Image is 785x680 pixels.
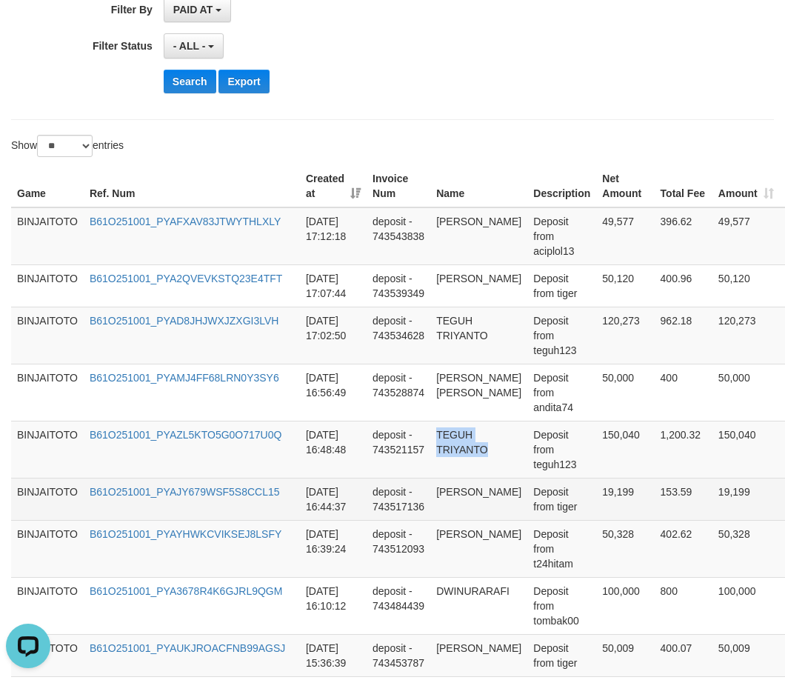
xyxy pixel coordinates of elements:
[11,478,84,520] td: BINJAITOTO
[527,307,596,364] td: Deposit from teguh123
[367,364,430,421] td: deposit - 743528874
[367,520,430,577] td: deposit - 743512093
[300,165,367,207] th: Created at: activate to sort column ascending
[527,478,596,520] td: Deposit from tiger
[90,273,282,284] a: B61O251001_PYA2QVEVKSTQ23E4TFT
[90,486,280,498] a: B61O251001_PYAJY679WSF5S8CCL15
[527,165,596,207] th: Description
[11,421,84,478] td: BINJAITOTO
[367,478,430,520] td: deposit - 743517136
[527,520,596,577] td: Deposit from t24hitam
[300,207,367,265] td: [DATE] 17:12:18
[655,207,712,265] td: 396.62
[218,70,269,93] button: Export
[596,478,654,520] td: 19,199
[300,421,367,478] td: [DATE] 16:48:48
[367,421,430,478] td: deposit - 743521157
[367,207,430,265] td: deposit - 743543838
[655,520,712,577] td: 402.62
[712,520,780,577] td: 50,328
[367,577,430,634] td: deposit - 743484439
[596,364,654,421] td: 50,000
[655,364,712,421] td: 400
[527,577,596,634] td: Deposit from tombak00
[37,135,93,157] select: Showentries
[430,264,527,307] td: [PERSON_NAME]
[11,307,84,364] td: BINJAITOTO
[596,264,654,307] td: 50,120
[367,634,430,676] td: deposit - 743453787
[430,478,527,520] td: [PERSON_NAME]
[596,421,654,478] td: 150,040
[430,307,527,364] td: TEGUH TRIYANTO
[90,315,279,327] a: B61O251001_PYAD8JHJWXJZXGI3LVH
[11,520,84,577] td: BINJAITOTO
[430,165,527,207] th: Name
[164,70,216,93] button: Search
[527,364,596,421] td: Deposit from andita74
[596,520,654,577] td: 50,328
[11,207,84,265] td: BINJAITOTO
[527,421,596,478] td: Deposit from teguh123
[90,429,281,441] a: B61O251001_PYAZL5KTO5G0O717U0Q
[527,207,596,265] td: Deposit from aciplol13
[173,4,213,16] span: PAID AT
[712,478,780,520] td: 19,199
[300,264,367,307] td: [DATE] 17:07:44
[596,207,654,265] td: 49,577
[712,264,780,307] td: 50,120
[712,165,780,207] th: Amount: activate to sort column ascending
[90,642,285,654] a: B61O251001_PYAUKJROACFNB99AGSJ
[11,577,84,634] td: BINJAITOTO
[712,421,780,478] td: 150,040
[90,216,281,227] a: B61O251001_PYAFXAV83JTWYTHLXLY
[300,577,367,634] td: [DATE] 16:10:12
[712,307,780,364] td: 120,273
[367,165,430,207] th: Invoice Num
[596,307,654,364] td: 120,273
[430,421,527,478] td: TEGUH TRIYANTO
[84,165,300,207] th: Ref. Num
[712,634,780,676] td: 50,009
[367,264,430,307] td: deposit - 743539349
[655,634,712,676] td: 400.07
[6,6,50,50] button: Open LiveChat chat widget
[300,478,367,520] td: [DATE] 16:44:37
[11,264,84,307] td: BINJAITOTO
[430,207,527,265] td: [PERSON_NAME]
[430,364,527,421] td: [PERSON_NAME] [PERSON_NAME]
[11,135,124,157] label: Show entries
[300,634,367,676] td: [DATE] 15:36:39
[90,585,282,597] a: B61O251001_PYA3678R4K6GJRL9QGM
[300,307,367,364] td: [DATE] 17:02:50
[430,577,527,634] td: DWINURARAFI
[430,634,527,676] td: [PERSON_NAME]
[655,307,712,364] td: 962.18
[596,165,654,207] th: Net Amount
[712,207,780,265] td: 49,577
[527,264,596,307] td: Deposit from tiger
[655,478,712,520] td: 153.59
[11,364,84,421] td: BINJAITOTO
[527,634,596,676] td: Deposit from tiger
[164,33,224,59] button: - ALL -
[173,40,206,52] span: - ALL -
[300,520,367,577] td: [DATE] 16:39:24
[655,577,712,634] td: 800
[712,364,780,421] td: 50,000
[300,364,367,421] td: [DATE] 16:56:49
[11,165,84,207] th: Game
[367,307,430,364] td: deposit - 743534628
[430,520,527,577] td: [PERSON_NAME]
[712,577,780,634] td: 100,000
[596,577,654,634] td: 100,000
[90,528,281,540] a: B61O251001_PYAYHWKCVIKSEJ8LSFY
[655,264,712,307] td: 400.96
[90,372,279,384] a: B61O251001_PYAMJ4FF68LRN0Y3SY6
[596,634,654,676] td: 50,009
[655,165,712,207] th: Total Fee
[655,421,712,478] td: 1,200.32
